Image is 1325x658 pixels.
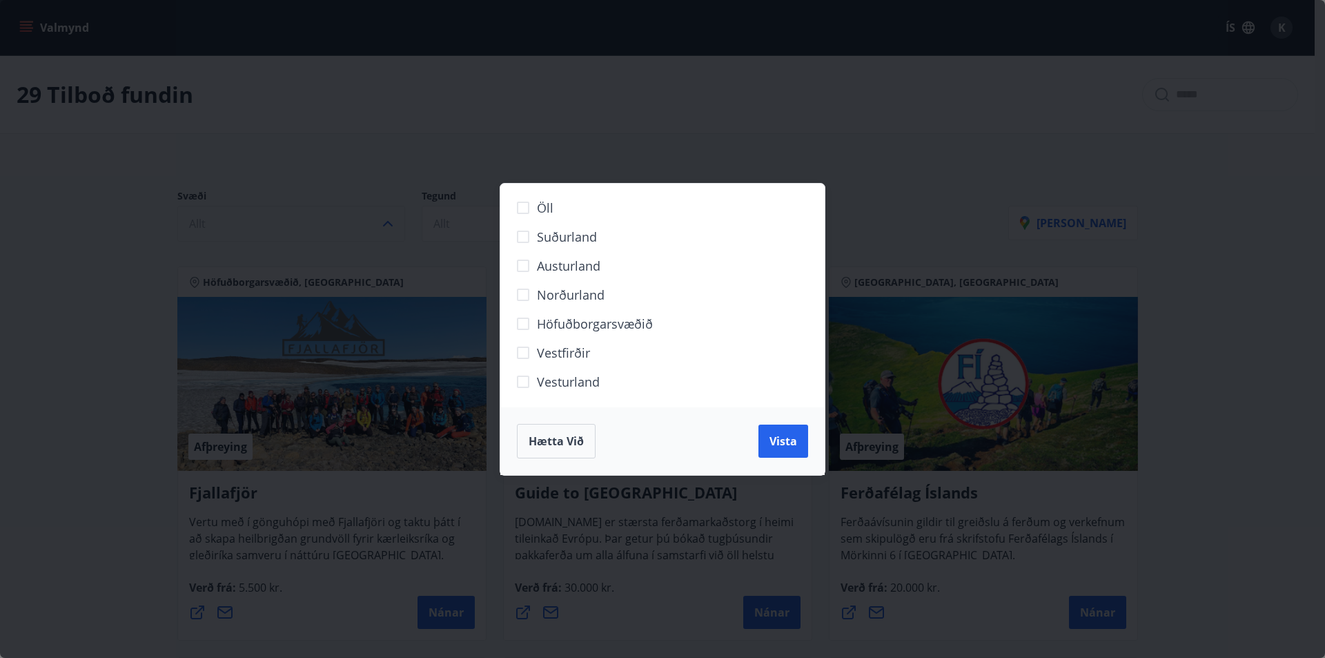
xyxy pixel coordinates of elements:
[529,434,584,449] span: Hætta við
[537,315,653,333] span: Höfuðborgarsvæðið
[537,286,605,304] span: Norðurland
[537,257,600,275] span: Austurland
[769,434,797,449] span: Vista
[537,199,553,217] span: Öll
[517,424,596,458] button: Hætta við
[537,228,597,246] span: Suðurland
[537,373,600,391] span: Vesturland
[537,344,590,362] span: Vestfirðir
[758,425,808,458] button: Vista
